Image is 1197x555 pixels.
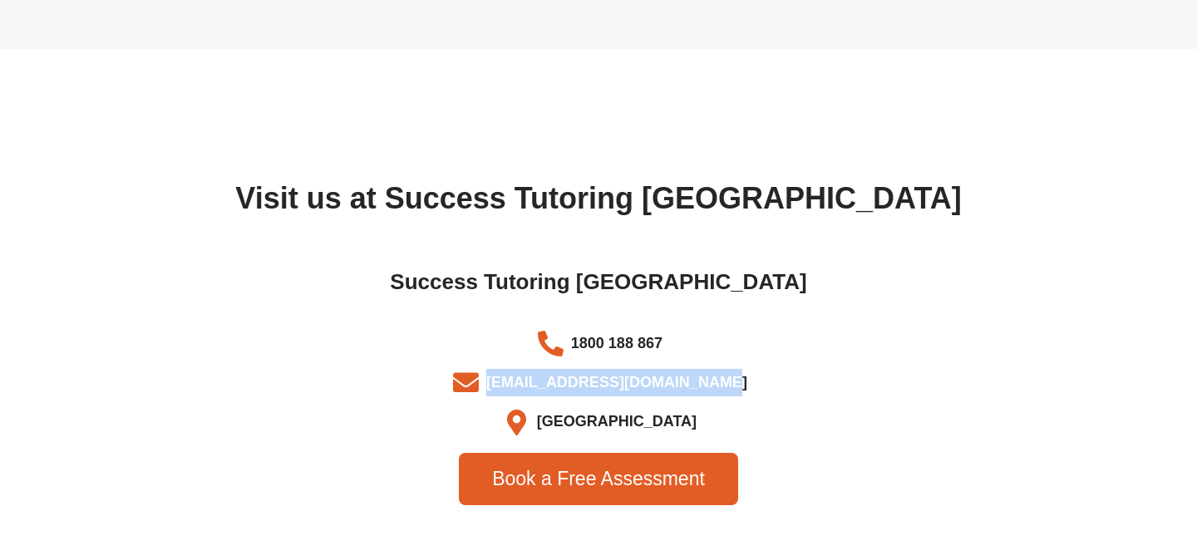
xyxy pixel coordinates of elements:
a: Book a Free Assessment [459,453,738,505]
span: [GEOGRAPHIC_DATA] [533,408,697,435]
span: Book a Free Assessment [492,469,705,489]
iframe: Chat Widget [1114,475,1197,555]
span: [EMAIL_ADDRESS][DOMAIN_NAME] [482,369,747,396]
h2: Success Tutoring [GEOGRAPHIC_DATA] [141,268,1056,297]
span: 1800 188 867 [567,330,663,357]
h2: Visit us at Success Tutoring [GEOGRAPHIC_DATA] [133,179,1064,219]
